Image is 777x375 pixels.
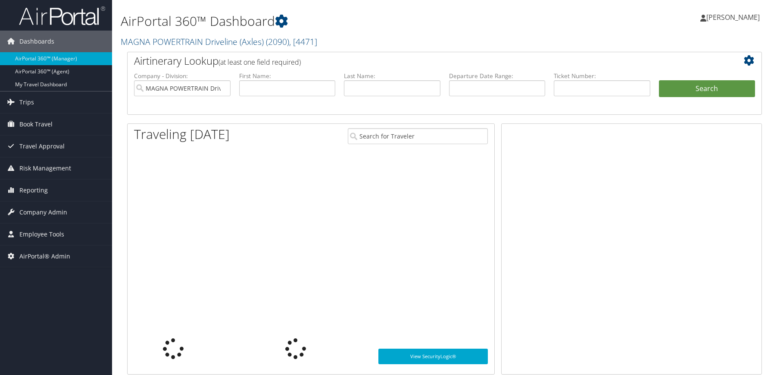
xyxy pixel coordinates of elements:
button: Search [659,80,755,98]
span: Reporting [19,180,48,201]
a: MAGNA POWERTRAIN Driveline (Axles) [121,36,317,47]
span: (at least one field required) [218,57,301,67]
span: Travel Approval [19,136,65,157]
span: Company Admin [19,202,67,223]
label: Departure Date Range: [449,72,546,80]
label: First Name: [239,72,336,80]
span: Risk Management [19,158,71,179]
span: ( 2090 ) [266,36,289,47]
span: Dashboards [19,31,54,52]
h1: AirPortal 360™ Dashboard [121,12,552,30]
img: airportal-logo.png [19,6,105,26]
span: Trips [19,91,34,113]
label: Company - Division: [134,72,231,80]
span: Employee Tools [19,224,64,245]
h1: Traveling [DATE] [134,125,230,143]
input: Search for Traveler [348,128,488,144]
a: [PERSON_NAME] [700,4,768,30]
span: AirPortal® Admin [19,246,70,267]
h2: Airtinerary Lookup [134,54,702,68]
span: Book Travel [19,113,53,135]
a: View SecurityLogic® [378,349,488,364]
span: , [ 4471 ] [289,36,317,47]
span: [PERSON_NAME] [706,13,760,22]
label: Ticket Number: [554,72,650,80]
label: Last Name: [344,72,440,80]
